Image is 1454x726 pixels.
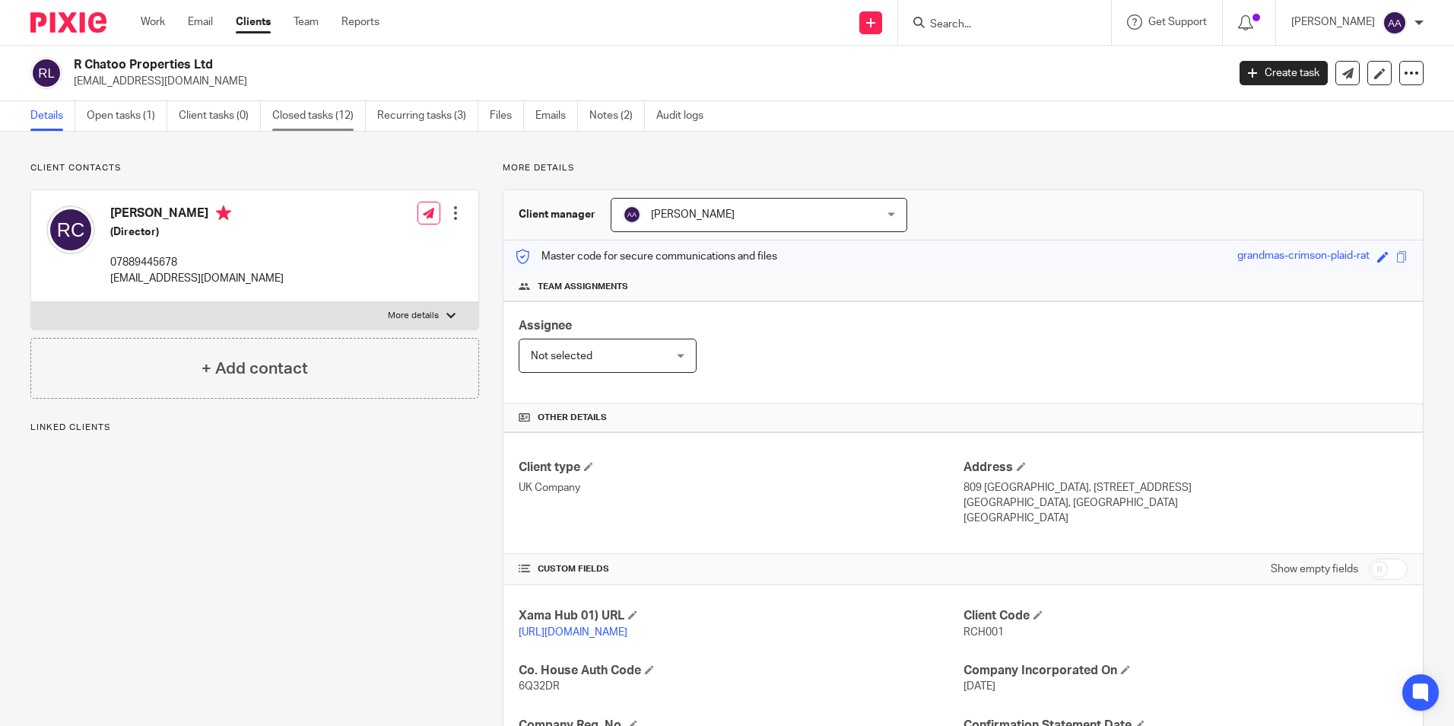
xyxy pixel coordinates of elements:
img: svg%3E [46,205,95,254]
a: Clients [236,14,271,30]
p: More details [503,162,1424,174]
a: Client tasks (0) [179,101,261,131]
a: Open tasks (1) [87,101,167,131]
h4: [PERSON_NAME] [110,205,284,224]
p: UK Company [519,480,963,495]
p: More details [388,310,439,322]
a: Work [141,14,165,30]
h4: + Add contact [202,357,308,381]
span: Team assignments [538,281,628,293]
span: RCH001 [964,627,1004,638]
h5: (Director) [110,224,284,240]
div: grandmas-crimson-plaid-rat [1237,248,1370,266]
p: Client contacts [30,162,479,174]
p: Master code for secure communications and files [515,249,777,264]
span: [PERSON_NAME] [651,209,735,220]
p: [GEOGRAPHIC_DATA], [GEOGRAPHIC_DATA] [964,495,1408,511]
a: Team [294,14,319,30]
label: Show empty fields [1271,562,1358,577]
h4: Client Code [964,608,1408,624]
a: Recurring tasks (3) [377,101,478,131]
h4: Co. House Auth Code [519,663,963,679]
a: Notes (2) [589,101,645,131]
a: Audit logs [656,101,715,131]
a: Emails [535,101,578,131]
p: [EMAIL_ADDRESS][DOMAIN_NAME] [74,74,1217,89]
img: Pixie [30,12,106,33]
a: Email [188,14,213,30]
a: Closed tasks (12) [272,101,366,131]
p: 809 [GEOGRAPHIC_DATA], [STREET_ADDRESS] [964,480,1408,495]
span: [DATE] [964,681,995,692]
span: Other details [538,412,607,424]
span: 6Q32DR [519,681,560,692]
a: Reports [341,14,379,30]
h4: Company Incorporated On [964,663,1408,679]
p: [GEOGRAPHIC_DATA] [964,511,1408,526]
p: [PERSON_NAME] [1291,14,1375,30]
h4: Address [964,460,1408,476]
h4: CUSTOM FIELDS [519,563,963,575]
span: Assignee [519,320,572,332]
img: svg%3E [1383,11,1407,35]
input: Search [929,18,1065,32]
a: Details [30,101,75,131]
a: Create task [1240,61,1328,85]
h3: Client manager [519,207,595,222]
h2: R Chatoo Properties Ltd [74,57,988,73]
i: Primary [216,205,231,221]
h4: Client type [519,460,963,476]
img: svg%3E [30,57,62,89]
p: Linked clients [30,422,479,434]
span: Not selected [531,351,592,361]
p: [EMAIL_ADDRESS][DOMAIN_NAME] [110,271,284,286]
img: svg%3E [623,205,641,224]
h4: Xama Hub 01) URL [519,608,963,624]
span: Get Support [1148,17,1207,27]
p: 07889445678 [110,255,284,270]
a: [URL][DOMAIN_NAME] [519,627,627,638]
a: Files [490,101,524,131]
